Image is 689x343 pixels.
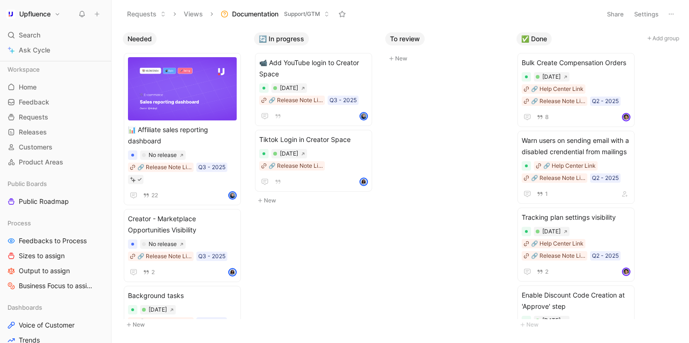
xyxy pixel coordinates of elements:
[4,216,107,293] div: ProcessFeedbacks to ProcessSizes to assignOutput to assignBusiness Focus to assign
[4,264,107,278] a: Output to assign
[4,62,107,76] div: Workspace
[4,234,107,248] a: Feedbacks to Process
[254,32,309,45] button: 🔄 In progress
[521,34,547,44] span: ✅ Done
[151,193,158,198] span: 22
[269,96,323,105] div: 🔗 Release Note Link
[4,194,107,209] a: Public Roadmap
[542,72,561,82] div: [DATE]
[4,216,107,230] div: Process
[123,32,157,45] button: Needed
[137,163,192,172] div: 🔗 Release Note Link
[19,197,69,206] span: Public Roadmap
[19,127,47,137] span: Releases
[280,83,298,93] div: [DATE]
[531,173,585,183] div: 🔗 Release Note Link
[517,32,552,45] button: ✅ Done
[517,208,635,282] a: Tracking plan settings visibility🔗 Help Center Link🔗 Release Note LinkQ2 - 20252avatar
[4,249,107,263] a: Sizes to assign
[4,318,107,332] a: Voice of Customer
[19,236,87,246] span: Feedbacks to Process
[542,227,561,236] div: [DATE]
[360,179,367,185] img: avatar
[128,213,237,236] span: Creator - Marketplace Opportunities Visibility
[390,34,420,44] span: To review
[7,303,42,312] span: Dashboards
[4,140,107,154] a: Customers
[19,112,48,122] span: Requests
[385,53,509,64] button: New
[360,113,367,119] img: avatar
[4,80,107,94] a: Home
[198,252,225,261] div: Q3 - 2025
[522,212,630,223] span: Tracking plan settings visibility
[6,9,15,19] img: Upfluence
[4,7,63,21] button: UpfluenceUpfluence
[522,290,630,312] span: Enable Discount Code Creation at 'Approve' step
[517,131,635,204] a: Warn users on sending email with a disabled crendential from mailings🔗 Help Center Link🔗 Release ...
[141,190,160,201] button: 22
[198,317,225,327] div: Q2 - 2025
[545,269,548,275] span: 2
[592,97,619,106] div: Q2 - 2025
[531,251,585,261] div: 🔗 Release Note Link
[123,319,247,330] button: New
[4,177,107,191] div: Public Boards
[531,97,585,106] div: 🔗 Release Note Link
[229,192,236,199] img: avatar
[531,84,584,94] div: 🔗 Help Center Link
[19,321,75,330] span: Voice of Customer
[4,43,107,57] a: Ask Cycle
[4,28,107,42] div: Search
[19,45,50,56] span: Ask Cycle
[259,134,368,145] span: Tiktok Login in Creator Space
[254,195,378,206] button: New
[137,317,192,327] div: 🔗 Release Note Link
[7,218,31,228] span: Process
[4,155,107,169] a: Product Areas
[19,30,40,41] span: Search
[513,28,644,335] div: ✅ DoneNew
[151,269,155,275] span: 2
[4,279,107,293] a: Business Focus to assign
[180,7,207,21] button: Views
[123,7,170,21] button: Requests
[19,142,52,152] span: Customers
[4,300,107,314] div: Dashboards
[255,53,372,126] a: 📹 Add YouTube login to Creator Space🔗 Release Note LinkQ3 - 2025avatar
[250,28,382,211] div: 🔄 In progressNew
[545,191,548,197] span: 1
[517,53,635,127] a: Bulk Create Compensation Orders🔗 Help Center Link🔗 Release Note LinkQ2 - 20258avatar
[259,34,304,44] span: 🔄 In progress
[128,57,237,120] img: 30678dfd-3a3b-42bb-b4dd-8b18ab3de6e7.png
[149,239,177,249] div: No release
[4,125,107,139] a: Releases
[149,305,167,314] div: [DATE]
[4,110,107,124] a: Requests
[19,281,94,291] span: Business Focus to assign
[280,149,298,158] div: [DATE]
[623,114,629,120] img: avatar
[630,7,663,21] button: Settings
[545,114,549,120] span: 8
[592,251,619,261] div: Q2 - 2025
[382,28,513,69] div: To reviewNew
[259,57,368,80] span: 📹 Add YouTube login to Creator Space
[535,189,550,199] button: 1
[535,267,550,277] button: 2
[19,10,51,18] h1: Upfluence
[19,157,63,167] span: Product Areas
[19,251,65,261] span: Sizes to assign
[149,150,177,160] div: No release
[229,269,236,276] img: avatar
[124,53,241,205] a: 📊 Affiliate sales reporting dashboard🔗 Release Note LinkQ3 - 202522avatar
[522,135,630,157] span: Warn users on sending email with a disabled crendential from mailings
[522,57,630,68] span: Bulk Create Compensation Orders
[517,319,640,330] button: New
[269,161,323,171] div: 🔗 Release Note Link
[623,268,629,275] img: avatar
[542,316,561,325] div: [DATE]
[4,177,107,209] div: Public BoardsPublic Roadmap
[141,267,157,277] button: 2
[128,290,237,301] span: Background tasks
